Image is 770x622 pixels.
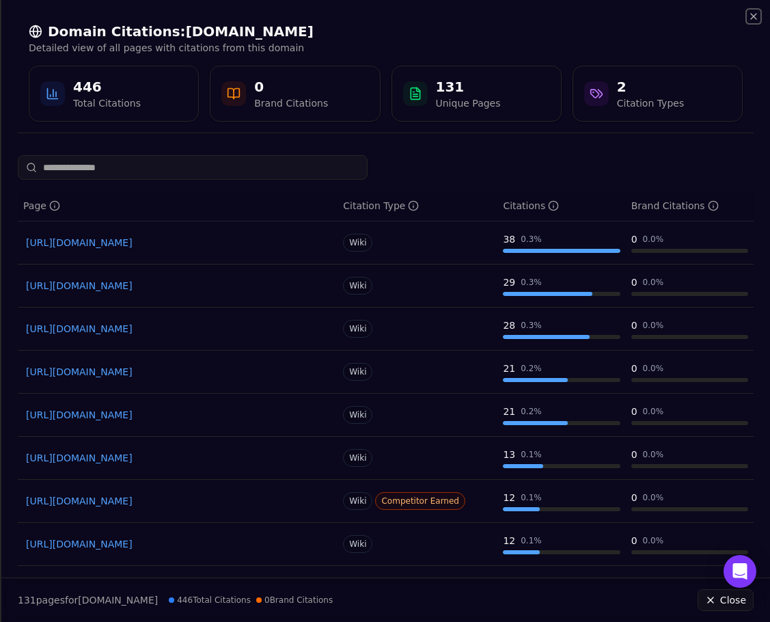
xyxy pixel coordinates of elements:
[497,191,625,221] th: totalCitationCount
[643,363,664,374] div: 0.0 %
[343,449,372,467] span: Wiki
[436,77,501,96] div: 131
[343,320,372,338] span: Wiki
[254,77,328,96] div: 0
[18,191,338,221] th: page
[503,534,515,547] div: 12
[26,494,329,508] a: [URL][DOMAIN_NAME]
[23,199,60,213] div: Page
[643,449,664,460] div: 0.0 %
[643,406,664,417] div: 0.0 %
[26,537,329,551] a: [URL][DOMAIN_NAME]
[18,593,158,607] p: page s for
[254,96,328,110] div: Brand Citations
[73,96,141,110] div: Total Citations
[169,595,251,606] span: 446 Total Citations
[631,534,637,547] div: 0
[521,277,542,288] div: 0.3 %
[631,491,637,504] div: 0
[521,320,542,331] div: 0.3 %
[521,363,542,374] div: 0.2 %
[503,362,515,375] div: 21
[643,320,664,331] div: 0.0 %
[256,595,333,606] span: 0 Brand Citations
[521,449,542,460] div: 0.1 %
[29,22,743,41] h2: Domain Citations: [DOMAIN_NAME]
[626,191,754,221] th: brandCitationCount
[503,448,515,461] div: 13
[78,595,158,606] span: [DOMAIN_NAME]
[521,406,542,417] div: 0.2 %
[343,492,372,510] span: Wiki
[18,595,36,606] span: 131
[617,96,684,110] div: Citation Types
[26,236,329,249] a: [URL][DOMAIN_NAME]
[503,319,515,332] div: 28
[503,199,559,213] div: Citations
[643,535,664,546] div: 0.0 %
[503,405,515,418] div: 21
[503,275,515,289] div: 29
[343,535,372,553] span: Wiki
[643,234,664,245] div: 0.0 %
[631,199,719,213] div: Brand Citations
[631,362,637,375] div: 0
[631,232,637,246] div: 0
[521,535,542,546] div: 0.1 %
[643,277,664,288] div: 0.0 %
[631,319,637,332] div: 0
[521,492,542,503] div: 0.1 %
[73,77,141,96] div: 446
[26,322,329,336] a: [URL][DOMAIN_NAME]
[631,405,637,418] div: 0
[26,365,329,379] a: [URL][DOMAIN_NAME]
[503,232,515,246] div: 38
[617,77,684,96] div: 2
[643,492,664,503] div: 0.0 %
[26,451,329,465] a: [URL][DOMAIN_NAME]
[698,589,754,611] button: Close
[375,492,465,510] span: Competitor Earned
[338,191,497,221] th: citationTypes
[29,41,743,55] p: Detailed view of all pages with citations from this domain
[631,275,637,289] div: 0
[436,96,501,110] div: Unique Pages
[343,277,372,295] span: Wiki
[26,279,329,293] a: [URL][DOMAIN_NAME]
[343,234,372,252] span: Wiki
[503,491,515,504] div: 12
[631,448,637,461] div: 0
[343,199,419,213] div: Citation Type
[343,406,372,424] span: Wiki
[521,234,542,245] div: 0.3 %
[26,408,329,422] a: [URL][DOMAIN_NAME]
[343,363,372,381] span: Wiki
